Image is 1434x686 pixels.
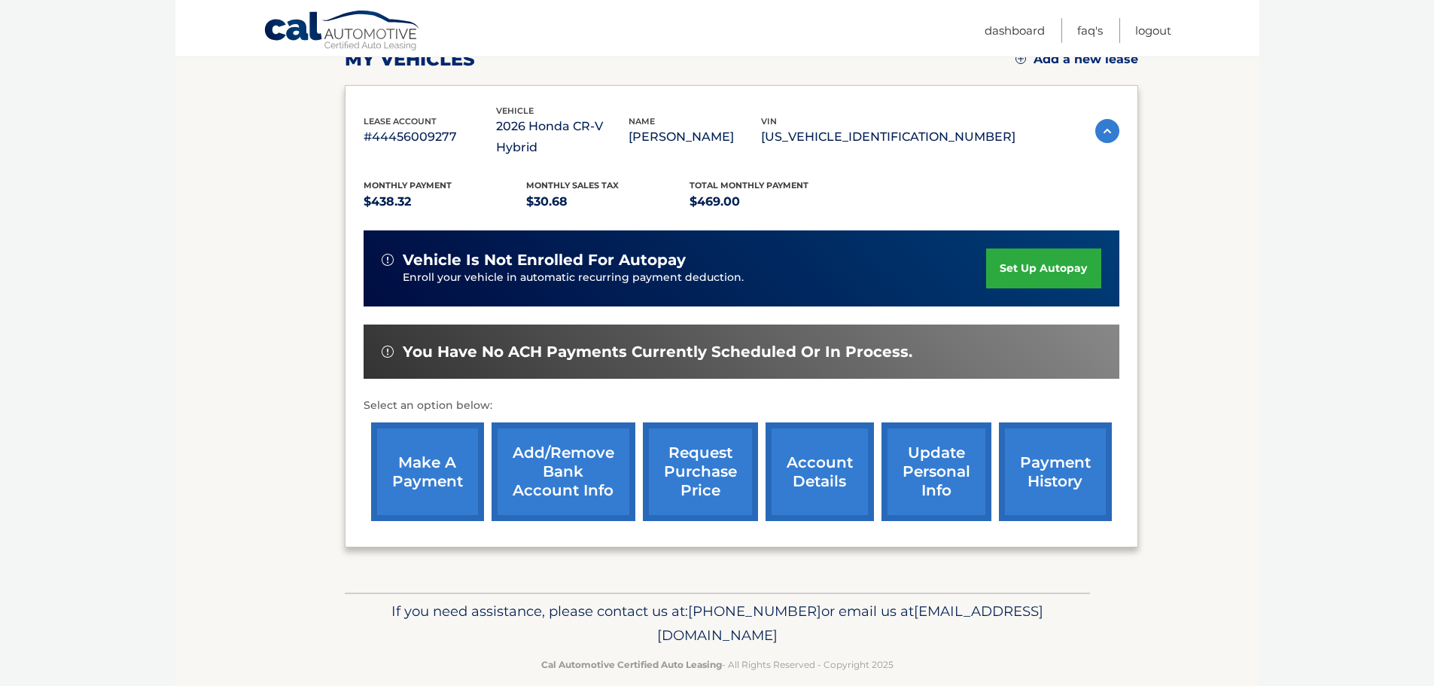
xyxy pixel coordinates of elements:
[1077,18,1103,43] a: FAQ's
[364,191,527,212] p: $438.32
[496,105,534,116] span: vehicle
[403,251,686,270] span: vehicle is not enrolled for autopay
[371,422,484,521] a: make a payment
[1135,18,1171,43] a: Logout
[526,180,619,191] span: Monthly sales Tax
[345,48,475,71] h2: my vehicles
[382,254,394,266] img: alert-white.svg
[355,599,1080,648] p: If you need assistance, please contact us at: or email us at
[382,346,394,358] img: alert-white.svg
[492,422,635,521] a: Add/Remove bank account info
[403,343,912,361] span: You have no ACH payments currently scheduled or in process.
[1015,52,1138,67] a: Add a new lease
[643,422,758,521] a: request purchase price
[403,270,987,286] p: Enroll your vehicle in automatic recurring payment deduction.
[766,422,874,521] a: account details
[364,116,437,127] span: lease account
[690,180,808,191] span: Total Monthly Payment
[986,248,1101,288] a: set up autopay
[985,18,1045,43] a: Dashboard
[629,127,761,148] p: [PERSON_NAME]
[541,659,722,670] strong: Cal Automotive Certified Auto Leasing
[657,602,1043,644] span: [EMAIL_ADDRESS][DOMAIN_NAME]
[629,116,655,127] span: name
[1095,119,1119,143] img: accordion-active.svg
[496,116,629,158] p: 2026 Honda CR-V Hybrid
[526,191,690,212] p: $30.68
[263,10,422,53] a: Cal Automotive
[364,127,496,148] p: #44456009277
[1015,53,1026,64] img: add.svg
[364,180,452,191] span: Monthly Payment
[881,422,991,521] a: update personal info
[761,127,1015,148] p: [US_VEHICLE_IDENTIFICATION_NUMBER]
[355,657,1080,672] p: - All Rights Reserved - Copyright 2025
[761,116,777,127] span: vin
[999,422,1112,521] a: payment history
[690,191,853,212] p: $469.00
[688,602,821,620] span: [PHONE_NUMBER]
[364,397,1119,415] p: Select an option below:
